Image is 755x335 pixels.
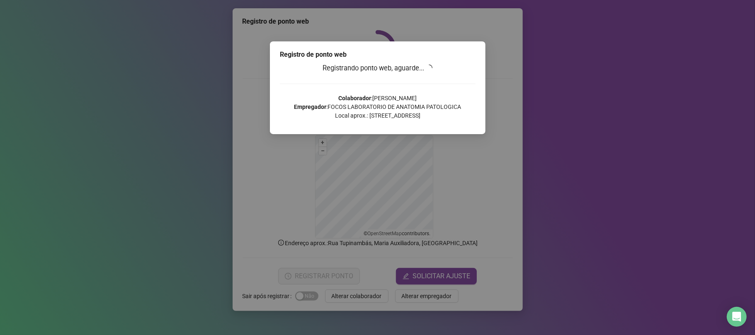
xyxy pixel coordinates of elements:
p: : [PERSON_NAME] : FOCOS LABORATORIO DE ANATOMIA PATOLOGICA Local aprox.: [STREET_ADDRESS] [280,94,476,120]
strong: Colaborador [338,95,371,101]
h3: Registrando ponto web, aguarde... [280,63,476,74]
strong: Empregador [294,104,326,110]
div: Open Intercom Messenger [727,307,747,327]
div: Registro de ponto web [280,50,476,60]
span: loading [426,65,432,71]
